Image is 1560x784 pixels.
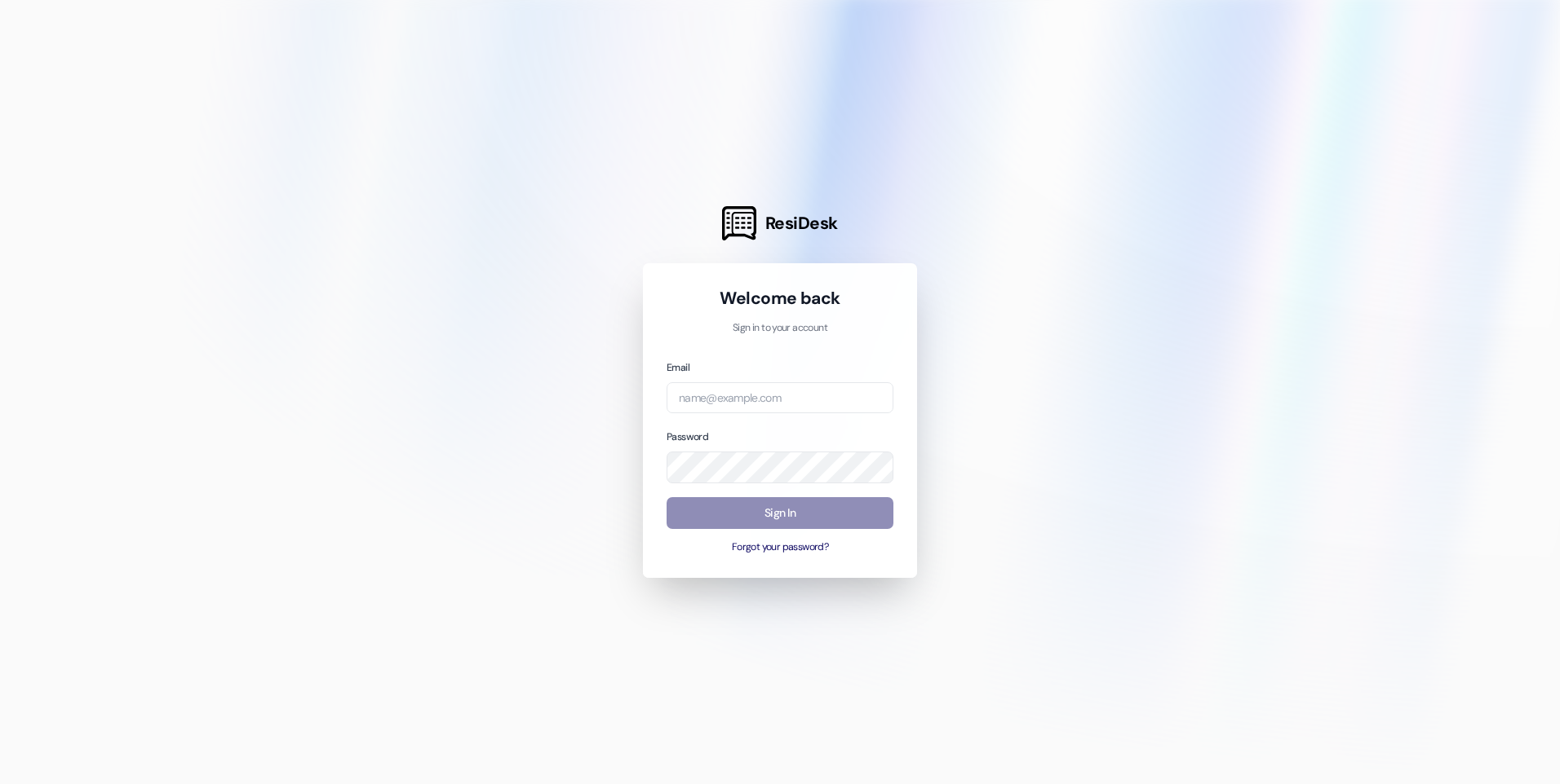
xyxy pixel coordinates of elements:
label: Email [667,361,689,374]
button: Sign In [667,497,893,529]
img: ResiDesk Logo [722,206,756,240]
label: Password [667,430,708,443]
input: name@example.com [667,382,893,414]
p: Sign in to your account [667,321,893,336]
button: Forgot your password? [667,540,893,555]
h1: Welcome back [667,287,893,310]
span: ResiDesk [765,212,838,235]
